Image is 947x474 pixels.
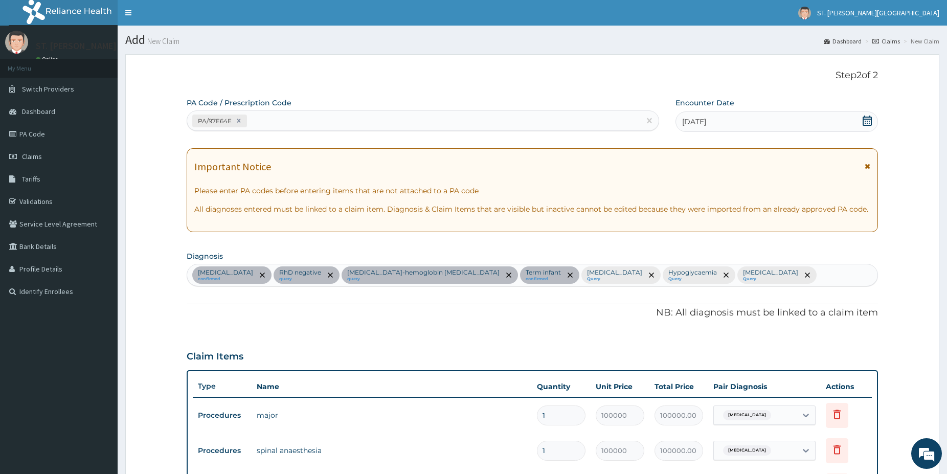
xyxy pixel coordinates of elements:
small: New Claim [145,37,179,45]
small: confirmed [198,277,253,282]
span: [MEDICAL_DATA] [723,445,771,456]
span: remove selection option [326,270,335,280]
img: User Image [798,7,811,19]
span: Switch Providers [22,84,74,94]
span: [DATE] [682,117,706,127]
p: [MEDICAL_DATA] [743,268,798,277]
a: Dashboard [824,37,862,46]
a: Claims [872,37,900,46]
p: Please enter PA codes before entering items that are not attached to a PA code [194,186,870,196]
span: Claims [22,152,42,161]
th: Actions [821,376,872,397]
p: [MEDICAL_DATA]-hemoglobin [MEDICAL_DATA] [347,268,500,277]
span: Tariffs [22,174,40,184]
td: spinal anaesthesia [252,440,532,461]
span: remove selection option [566,270,575,280]
p: Hypoglycaemia [668,268,717,277]
label: Encounter Date [675,98,734,108]
span: remove selection option [803,270,812,280]
th: Name [252,376,532,397]
span: remove selection option [258,270,267,280]
a: Online [36,56,60,63]
small: Query [587,277,642,282]
th: Quantity [532,376,591,397]
small: query [347,277,500,282]
label: Diagnosis [187,251,223,261]
img: User Image [5,31,28,54]
small: Query [743,277,798,282]
p: NB: All diagnosis must be linked to a claim item [187,306,878,320]
p: All diagnoses entered must be linked to a claim item. Diagnosis & Claim Items that are visible bu... [194,204,870,214]
h1: Add [125,33,939,47]
p: RhD negative [279,268,321,277]
span: remove selection option [504,270,513,280]
p: Step 2 of 2 [187,70,878,81]
h1: Important Notice [194,161,271,172]
label: PA Code / Prescription Code [187,98,291,108]
li: New Claim [901,37,939,46]
small: confirmed [526,277,561,282]
span: remove selection option [647,270,656,280]
p: [MEDICAL_DATA] [587,268,642,277]
h3: Claim Items [187,351,243,363]
p: [MEDICAL_DATA] [198,268,253,277]
th: Pair Diagnosis [708,376,821,397]
td: Procedures [193,441,252,460]
p: ST. [PERSON_NAME][GEOGRAPHIC_DATA] [36,41,201,51]
div: PA/97E64E [195,115,233,127]
th: Unit Price [591,376,649,397]
th: Type [193,377,252,396]
span: ST. [PERSON_NAME][GEOGRAPHIC_DATA] [817,8,939,17]
small: query [279,277,321,282]
span: [MEDICAL_DATA] [723,410,771,420]
td: Procedures [193,406,252,425]
small: Query [668,277,717,282]
span: Dashboard [22,107,55,116]
td: major [252,405,532,425]
span: remove selection option [721,270,731,280]
p: Term infant [526,268,561,277]
th: Total Price [649,376,708,397]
